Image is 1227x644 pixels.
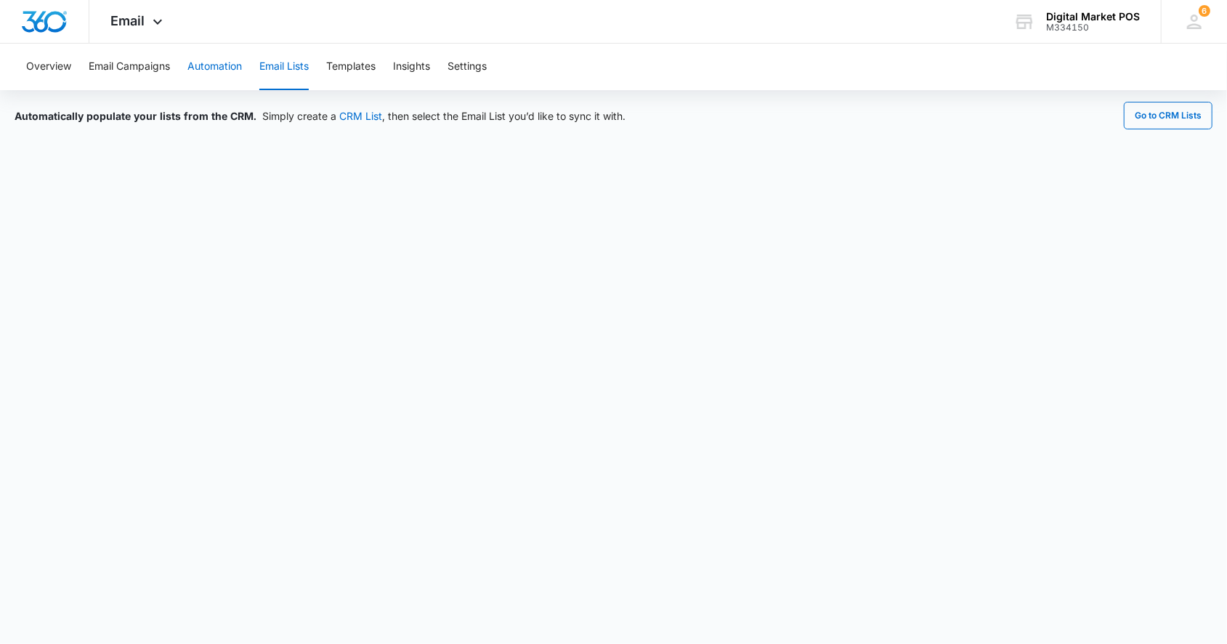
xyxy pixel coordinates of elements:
span: Automatically populate your lists from the CRM. [15,110,256,122]
div: account name [1046,11,1140,23]
button: Overview [26,44,71,90]
div: Simply create a , then select the Email List you’d like to sync it with. [15,108,625,124]
button: Email Lists [259,44,309,90]
div: notifications count [1199,5,1210,17]
button: Email Campaigns [89,44,170,90]
div: account id [1046,23,1140,33]
button: Go to CRM Lists [1124,102,1212,129]
button: Automation [187,44,242,90]
span: 6 [1199,5,1210,17]
button: Settings [448,44,487,90]
span: Email [111,13,145,28]
button: Insights [393,44,430,90]
a: CRM List [339,110,382,122]
button: Templates [326,44,376,90]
